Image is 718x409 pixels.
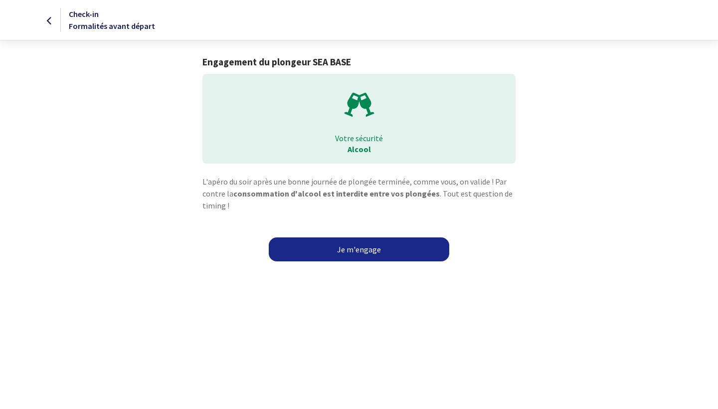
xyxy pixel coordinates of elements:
p: Votre sécurité [209,133,508,144]
a: Je m'engage [269,237,449,261]
strong: consommation d'alcool est interdite entre vos plongées [233,189,440,199]
strong: Alcool [348,144,371,154]
h1: Engagement du plongeur SEA BASE [202,56,515,68]
span: Check-in Formalités avant départ [69,9,155,31]
p: L'apéro du soir après une bonne journée de plongée terminée, comme vous, on valide ! Par contre l... [202,176,515,211]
